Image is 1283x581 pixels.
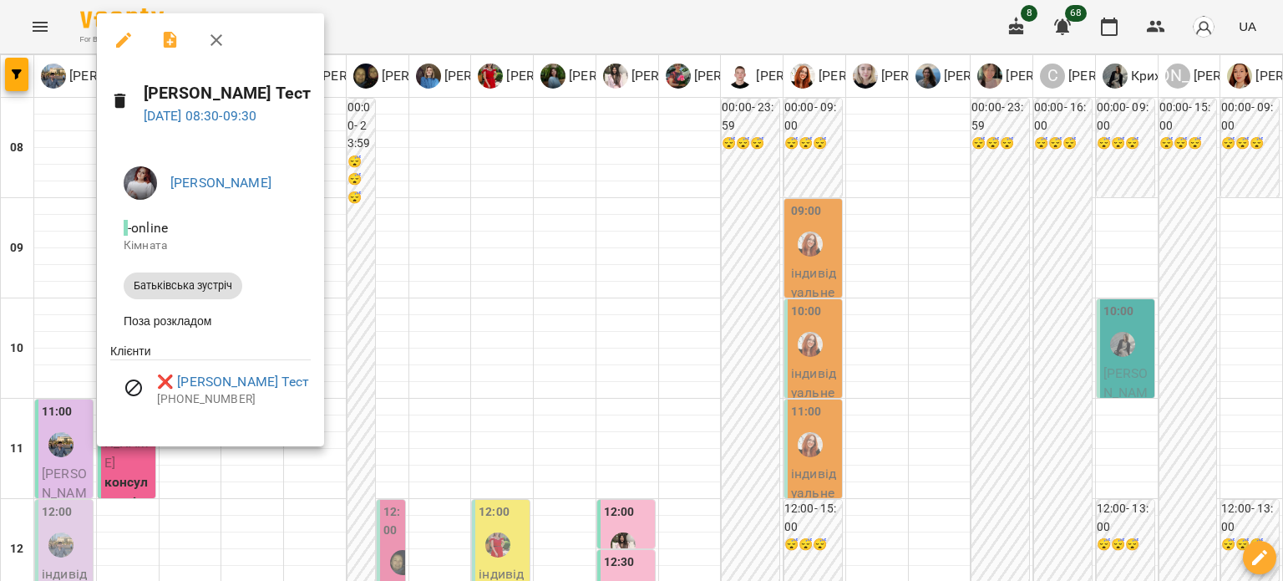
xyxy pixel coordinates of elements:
[110,343,311,426] ul: Клієнти
[124,378,144,398] svg: Візит скасовано
[157,372,309,392] a: ❌ [PERSON_NAME] Тест
[110,306,311,336] li: Поза розкладом
[124,278,242,293] span: Батьківська зустріч
[144,108,257,124] a: [DATE] 08:30-09:30
[157,391,311,408] p: [PHONE_NUMBER]
[124,237,297,254] p: Кімната
[144,80,312,106] h6: [PERSON_NAME] Тест
[124,166,157,200] img: 071cb94934e1f8b24c09a6c91149dada.jpg
[170,175,271,191] a: [PERSON_NAME]
[124,220,171,236] span: - online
